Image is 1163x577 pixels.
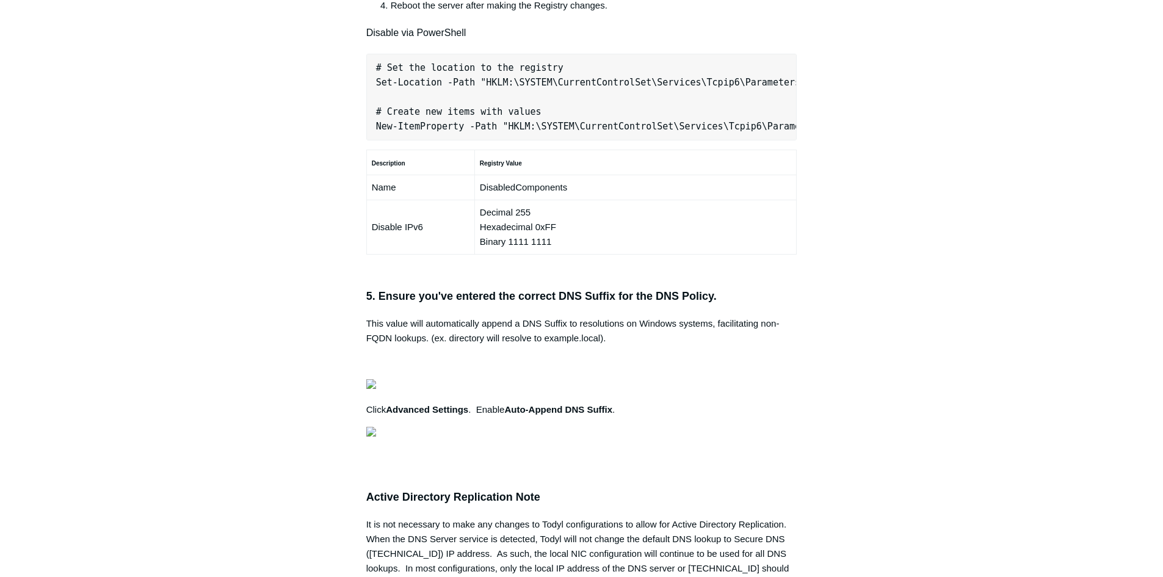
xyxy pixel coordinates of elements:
img: 27414169404179 [366,427,376,437]
td: Disable IPv6 [366,200,474,255]
p: This value will automatically append a DNS Suffix to resolutions on Windows systems, facilitating... [366,316,797,346]
h3: 5. Ensure you've entered the correct DNS Suffix for the DNS Policy. [366,288,797,305]
td: Name [366,175,474,200]
h3: Active Directory Replication Note [366,488,797,506]
td: Decimal 255 Hexadecimal 0xFF Binary 1111 1111 [474,200,796,255]
h4: Disable via PowerShell [366,25,797,41]
strong: Description [372,160,405,167]
td: DisabledComponents [474,175,796,200]
pre: # Set the location to the registry Set-Location -Path "HKLM:\SYSTEM\CurrentControlSet\Services\Tc... [366,54,797,140]
strong: Advanced Settings [386,404,468,415]
p: Click . Enable . [366,402,797,417]
strong: Registry Value [480,160,522,167]
strong: Auto-Append DNS Suffix [504,404,612,415]
img: 27414207119379 [366,379,376,389]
